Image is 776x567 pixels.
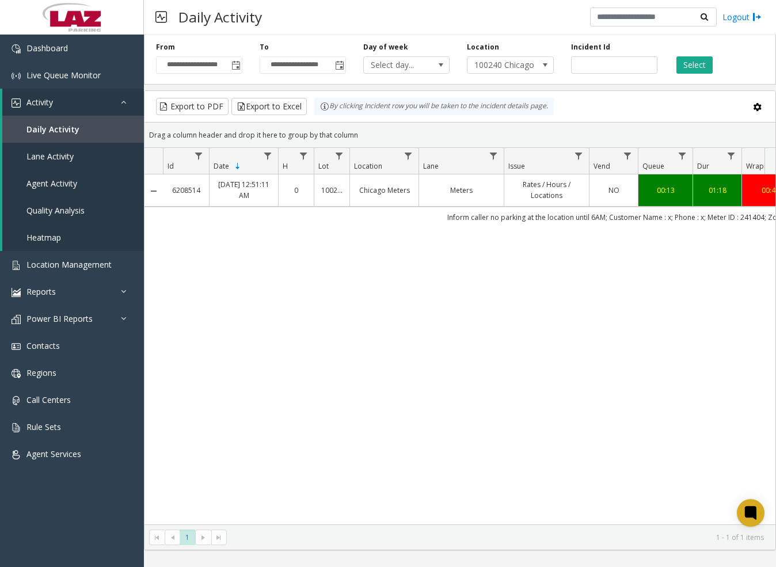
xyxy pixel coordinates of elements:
[645,185,686,196] a: 00:13
[26,313,93,324] span: Power BI Reports
[722,11,762,23] a: Logout
[486,148,501,163] a: Lane Filter Menu
[508,161,525,171] span: Issue
[155,3,167,31] img: pageIcon
[467,42,499,52] label: Location
[173,3,268,31] h3: Daily Activity
[363,42,408,52] label: Day of week
[675,148,690,163] a: Queue Filter Menu
[423,161,439,171] span: Lane
[26,286,56,297] span: Reports
[697,161,709,171] span: Dur
[156,98,229,115] button: Export to PDF
[511,179,582,201] a: Rates / Hours / Locations
[144,187,163,196] a: Collapse Details
[12,396,21,405] img: 'icon'
[26,367,56,378] span: Regions
[216,179,271,201] a: [DATE] 12:51:11 AM
[12,369,21,378] img: 'icon'
[229,57,242,73] span: Toggle popup
[26,340,60,351] span: Contacts
[620,148,636,163] a: Vend Filter Menu
[144,125,775,145] div: Drag a column header and drop it here to group by that column
[26,97,53,108] span: Activity
[26,70,101,81] span: Live Queue Monitor
[170,185,202,196] a: 6208514
[260,148,276,163] a: Date Filter Menu
[191,148,207,163] a: Id Filter Menu
[318,161,329,171] span: Lot
[214,161,229,171] span: Date
[2,116,144,143] a: Daily Activity
[571,42,610,52] label: Incident Id
[594,161,610,171] span: Vend
[676,56,713,74] button: Select
[467,57,536,73] span: 100240 Chicago Meters
[752,11,762,23] img: logout
[231,98,307,115] button: Export to Excel
[2,197,144,224] a: Quality Analysis
[321,185,343,196] a: 100240
[12,44,21,54] img: 'icon'
[12,71,21,81] img: 'icon'
[12,450,21,459] img: 'icon'
[26,178,77,189] span: Agent Activity
[2,89,144,116] a: Activity
[642,161,664,171] span: Queue
[12,423,21,432] img: 'icon'
[746,161,773,171] span: Wrapup
[357,185,412,196] a: Chicago Meters
[12,288,21,297] img: 'icon'
[608,185,619,195] span: NO
[401,148,416,163] a: Location Filter Menu
[234,532,764,542] kendo-pager-info: 1 - 1 of 1 items
[426,185,497,196] a: Meters
[571,148,587,163] a: Issue Filter Menu
[260,42,269,52] label: To
[26,259,112,270] span: Location Management
[283,161,288,171] span: H
[2,170,144,197] a: Agent Activity
[26,232,61,243] span: Heatmap
[12,261,21,270] img: 'icon'
[700,185,735,196] a: 01:18
[26,448,81,459] span: Agent Services
[26,205,85,216] span: Quality Analysis
[286,185,307,196] a: 0
[364,57,432,73] span: Select day...
[314,98,554,115] div: By clicking Incident row you will be taken to the incident details page.
[354,161,382,171] span: Location
[156,42,175,52] label: From
[26,421,61,432] span: Rule Sets
[332,148,347,163] a: Lot Filter Menu
[12,342,21,351] img: 'icon'
[26,394,71,405] span: Call Centers
[180,530,195,545] span: Page 1
[724,148,739,163] a: Dur Filter Menu
[596,185,631,196] a: NO
[333,57,345,73] span: Toggle popup
[26,151,74,162] span: Lane Activity
[233,162,242,171] span: Sortable
[2,224,144,251] a: Heatmap
[26,124,79,135] span: Daily Activity
[26,43,68,54] span: Dashboard
[12,315,21,324] img: 'icon'
[168,161,174,171] span: Id
[320,102,329,111] img: infoIcon.svg
[296,148,311,163] a: H Filter Menu
[144,148,775,524] div: Data table
[12,98,21,108] img: 'icon'
[2,143,144,170] a: Lane Activity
